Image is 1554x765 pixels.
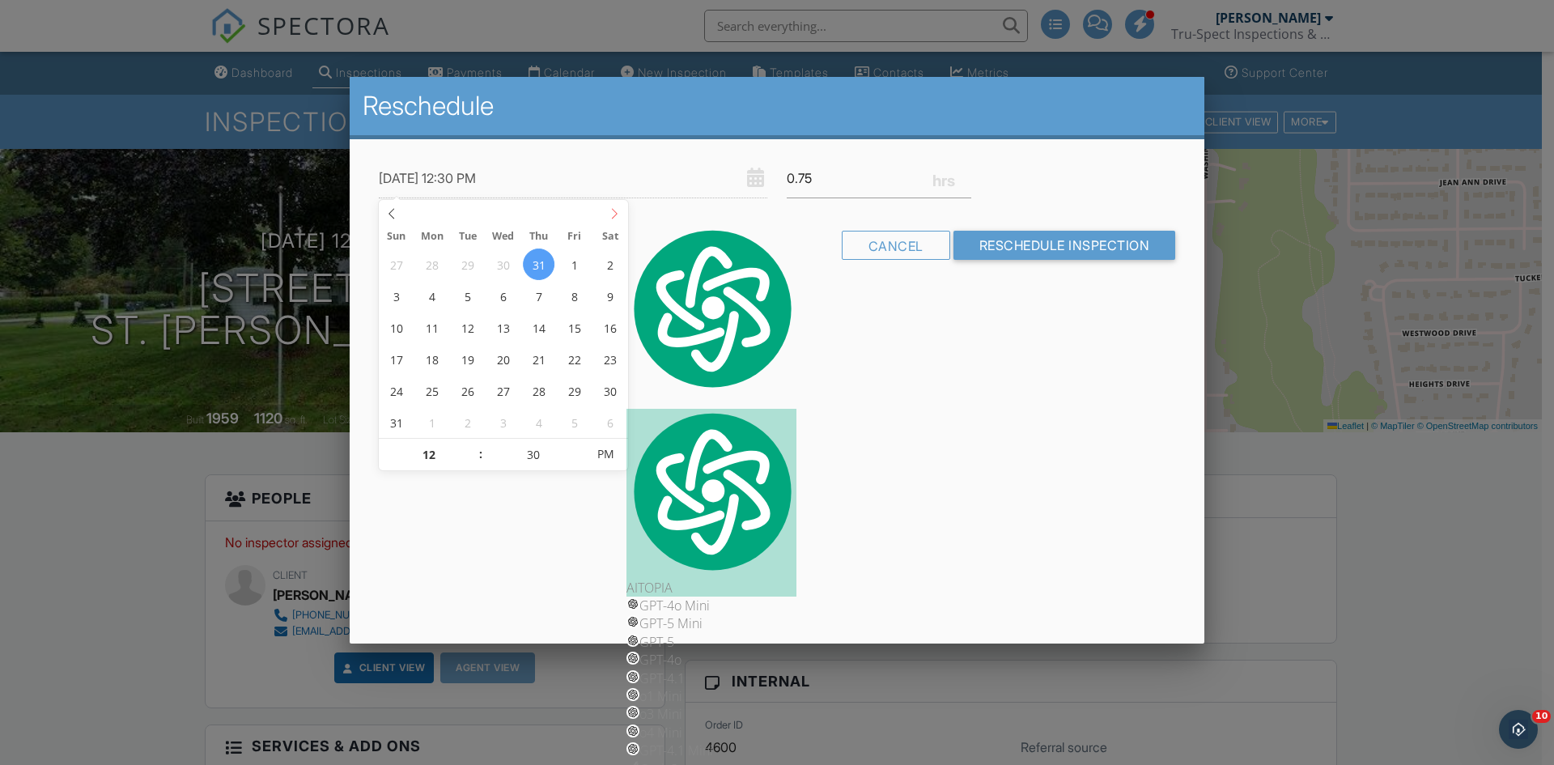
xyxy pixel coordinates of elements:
[626,633,796,651] div: GPT-5
[416,375,448,406] span: August 25, 2025
[626,742,796,759] div: GPT-4.1 Mini
[558,343,590,375] span: August 22, 2025
[487,249,519,280] span: July 30, 2025
[594,249,626,280] span: August 2, 2025
[594,343,626,375] span: August 23, 2025
[416,280,448,312] span: August 4, 2025
[483,439,583,471] input: Scroll to increment
[416,312,448,343] span: August 11, 2025
[558,249,590,280] span: August 1, 2025
[452,406,483,438] span: September 2, 2025
[379,232,414,242] span: Sun
[626,597,639,610] img: gpt-black.svg
[487,375,519,406] span: August 27, 2025
[626,226,796,391] img: logo.svg
[416,249,448,280] span: July 28, 2025
[558,312,590,343] span: August 15, 2025
[523,406,554,438] span: September 4, 2025
[558,280,590,312] span: August 8, 2025
[594,406,626,438] span: September 6, 2025
[626,687,796,705] div: o1 Mini
[626,651,796,669] div: GPT-4o
[626,724,796,742] div: o4 Mini
[626,706,639,719] img: gpt-black.svg
[521,232,557,242] span: Thu
[626,670,639,683] img: gpt-black.svg
[452,312,483,343] span: August 12, 2025
[1532,710,1551,723] span: 10
[558,406,590,438] span: September 5, 2025
[594,312,626,343] span: August 16, 2025
[594,280,626,312] span: August 9, 2025
[523,280,554,312] span: August 7, 2025
[557,232,592,242] span: Fri
[626,742,639,755] img: gpt-black.svg
[626,725,639,737] img: gpt-black.svg
[626,409,796,574] img: logo.svg
[452,280,483,312] span: August 5, 2025
[379,439,478,471] input: Scroll to increment
[626,688,639,701] img: gpt-black.svg
[626,634,639,647] img: gpt-black.svg
[626,615,639,628] img: gpt-black.svg
[592,232,628,242] span: Sat
[380,375,412,406] span: August 24, 2025
[487,406,519,438] span: September 3, 2025
[583,438,627,470] span: Click to toggle
[953,231,1176,260] input: Reschedule Inspection
[626,669,796,687] div: GPT-4.1
[626,409,796,597] div: AITOPIA
[486,232,521,242] span: Wed
[523,249,554,280] span: July 31, 2025
[380,280,412,312] span: August 3, 2025
[626,652,639,665] img: gpt-black.svg
[523,343,554,375] span: August 21, 2025
[363,90,1191,122] h2: Reschedule
[558,375,590,406] span: August 29, 2025
[626,614,796,632] div: GPT-5 Mini
[523,375,554,406] span: August 28, 2025
[487,280,519,312] span: August 6, 2025
[416,406,448,438] span: September 1, 2025
[478,438,483,470] span: :
[1499,710,1538,749] iframe: Intercom live chat
[626,705,796,723] div: o3 Mini
[487,343,519,375] span: August 20, 2025
[380,249,412,280] span: July 27, 2025
[380,406,412,438] span: August 31, 2025
[452,249,483,280] span: July 29, 2025
[452,343,483,375] span: August 19, 2025
[594,375,626,406] span: August 30, 2025
[626,597,796,614] div: GPT-4o Mini
[487,312,519,343] span: August 13, 2025
[414,232,450,242] span: Mon
[523,312,554,343] span: August 14, 2025
[416,343,448,375] span: August 18, 2025
[842,231,950,260] div: Cancel
[380,343,412,375] span: August 17, 2025
[380,312,412,343] span: August 10, 2025
[452,375,483,406] span: August 26, 2025
[450,232,486,242] span: Tue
